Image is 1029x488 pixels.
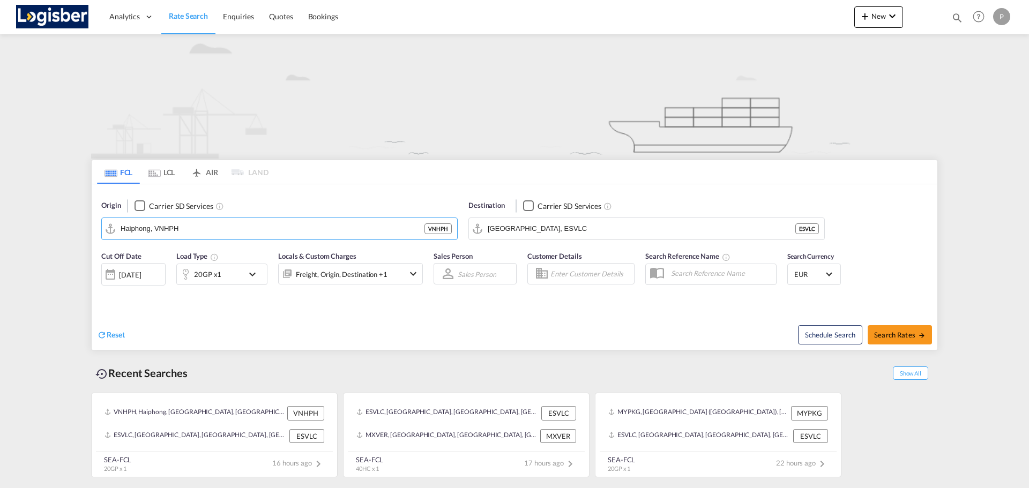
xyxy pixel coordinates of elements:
[278,263,423,284] div: Freight Origin Destination Factory Stuffingicon-chevron-down
[109,11,140,22] span: Analytics
[97,329,125,341] div: icon-refreshReset
[722,253,730,261] md-icon: Your search will be saved by the below given name
[918,332,926,339] md-icon: icon-arrow-right
[343,393,590,477] recent-search-card: ESVLC, [GEOGRAPHIC_DATA], [GEOGRAPHIC_DATA], [GEOGRAPHIC_DATA], [GEOGRAPHIC_DATA] ESVLCMXVER, [GE...
[101,252,141,260] span: Cut Off Date
[469,218,824,239] md-input-container: Valencia, ESVLC
[272,459,325,467] span: 16 hours ago
[868,325,932,344] button: Search Ratesicon-arrow-right
[104,455,131,464] div: SEA-FCL
[541,406,576,420] div: ESVLC
[176,264,267,285] div: 20GP x1icon-chevron-down
[287,406,324,420] div: VNHPH
[666,265,776,281] input: Search Reference Name
[595,393,841,477] recent-search-card: MYPKG, [GEOGRAPHIC_DATA] ([GEOGRAPHIC_DATA]), [GEOGRAPHIC_DATA], [GEOGRAPHIC_DATA], [GEOGRAPHIC_D...
[91,34,938,159] img: new-FCL.png
[356,406,539,420] div: ESVLC, Valencia, Spain, Southern Europe, Europe
[524,459,577,467] span: 17 hours ago
[176,252,219,260] span: Load Type
[107,330,125,339] span: Reset
[608,455,635,464] div: SEA-FCL
[194,267,221,282] div: 20GP x1
[101,200,121,211] span: Origin
[407,267,420,280] md-icon: icon-chevron-down
[121,221,424,237] input: Search by Port
[993,8,1010,25] div: P
[215,202,224,211] md-icon: Unchecked: Search for CY (Container Yard) services for all selected carriers.Checked : Search for...
[859,10,871,22] md-icon: icon-plus 400-fg
[776,459,829,467] span: 22 hours ago
[564,457,577,470] md-icon: icon-chevron-right
[424,223,452,234] div: VNHPH
[356,429,538,443] div: MXVER, Veracruz, Mexico, Mexico & Central America, Americas
[859,12,899,20] span: New
[169,11,208,20] span: Rate Search
[97,330,107,340] md-icon: icon-refresh
[101,284,109,299] md-datepicker: Select
[527,252,581,260] span: Customer Details
[645,252,730,260] span: Search Reference Name
[608,465,630,472] span: 20GP x 1
[854,6,903,28] button: icon-plus 400-fgNewicon-chevron-down
[893,366,928,380] span: Show All
[91,361,192,385] div: Recent Searches
[92,184,937,350] div: Origin Checkbox No InkUnchecked: Search for CY (Container Yard) services for all selected carrier...
[468,200,505,211] span: Destination
[795,223,819,234] div: ESVLC
[874,331,926,339] span: Search Rates
[190,166,203,174] md-icon: icon-airplane
[608,406,788,420] div: MYPKG, Port Klang (Pelabuhan Klang), Malaysia, South East Asia, Asia Pacific
[278,252,356,260] span: Locals & Custom Charges
[791,406,828,420] div: MYPKG
[149,201,213,212] div: Carrier SD Services
[608,429,791,443] div: ESVLC, Valencia, Spain, Southern Europe, Europe
[210,253,219,261] md-icon: Select multiple loads to view rates
[787,252,834,260] span: Search Currency
[538,201,601,212] div: Carrier SD Services
[312,457,325,470] md-icon: icon-chevron-right
[97,160,140,184] md-tab-item: FCL
[356,455,383,464] div: SEA-FCL
[296,267,387,282] div: Freight Origin Destination Factory Stuffing
[223,12,254,21] span: Enquiries
[289,429,324,443] div: ESVLC
[183,160,226,184] md-tab-item: AIR
[105,429,287,443] div: ESVLC, Valencia, Spain, Southern Europe, Europe
[488,221,795,237] input: Search by Port
[356,465,379,472] span: 40HC x 1
[951,12,963,28] div: icon-magnify
[951,12,963,24] md-icon: icon-magnify
[886,10,899,22] md-icon: icon-chevron-down
[104,465,126,472] span: 20GP x 1
[91,393,338,477] recent-search-card: VNHPH, Haiphong, [GEOGRAPHIC_DATA], [GEOGRAPHIC_DATA], [GEOGRAPHIC_DATA] VNHPHESVLC, [GEOGRAPHIC_...
[140,160,183,184] md-tab-item: LCL
[970,7,993,27] div: Help
[246,268,264,281] md-icon: icon-chevron-down
[102,218,457,239] md-input-container: Haiphong, VNHPH
[603,202,612,211] md-icon: Unchecked: Search for CY (Container Yard) services for all selected carriers.Checked : Search for...
[269,12,293,21] span: Quotes
[793,429,828,443] div: ESVLC
[794,269,824,279] span: EUR
[105,406,285,420] div: VNHPH, Haiphong, Viet Nam, South East Asia, Asia Pacific
[540,429,576,443] div: MXVER
[97,160,269,184] md-pagination-wrapper: Use the left and right arrow keys to navigate between tabs
[793,266,835,282] md-select: Select Currency: € EUREuro
[135,200,213,212] md-checkbox: Checkbox No Ink
[95,367,108,380] md-icon: icon-backup-restore
[970,7,988,26] span: Help
[798,325,862,344] button: Note: By default Schedule search will only considerorigin ports, destination ports and cut off da...
[434,252,473,260] span: Sales Person
[119,270,141,280] div: [DATE]
[308,12,338,21] span: Bookings
[550,266,631,282] input: Enter Customer Details
[16,5,88,29] img: d7a75e507efd11eebffa5922d020a472.png
[457,266,497,282] md-select: Sales Person
[523,200,601,212] md-checkbox: Checkbox No Ink
[816,457,829,470] md-icon: icon-chevron-right
[101,263,166,286] div: [DATE]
